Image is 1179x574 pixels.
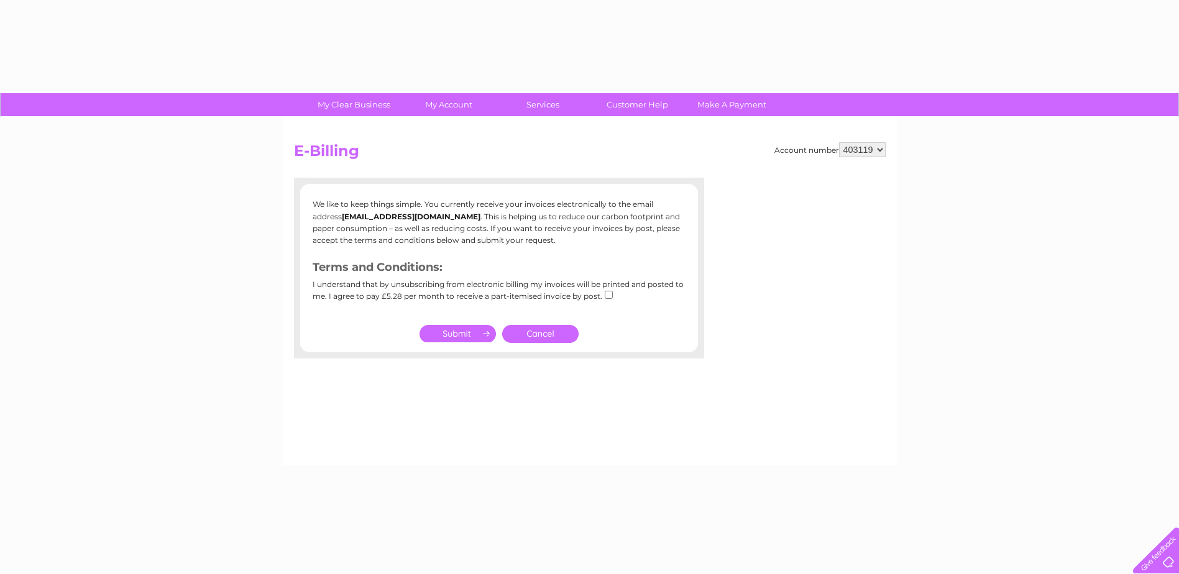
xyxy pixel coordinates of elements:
[681,93,783,116] a: Make A Payment
[420,325,496,342] input: Submit
[774,142,886,157] div: Account number
[502,325,579,343] a: Cancel
[313,198,686,246] p: We like to keep things simple. You currently receive your invoices electronically to the email ad...
[303,93,405,116] a: My Clear Business
[492,93,594,116] a: Services
[294,142,886,166] h2: E-Billing
[313,258,686,280] h3: Terms and Conditions:
[313,280,686,309] div: I understand that by unsubscribing from electronic billing my invoices will be printed and posted...
[586,93,689,116] a: Customer Help
[342,212,480,221] b: [EMAIL_ADDRESS][DOMAIN_NAME]
[397,93,500,116] a: My Account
